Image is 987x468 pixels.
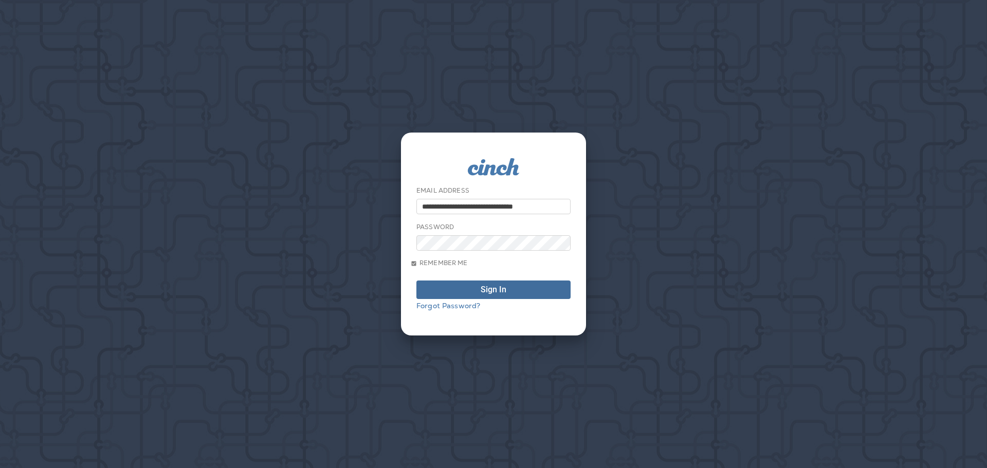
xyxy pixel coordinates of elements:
[481,286,506,294] div: Sign In
[416,301,480,310] a: Forgot Password?
[416,223,454,231] label: Password
[416,186,469,195] label: Email Address
[416,280,571,299] button: Sign In
[419,259,468,267] span: Remember me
